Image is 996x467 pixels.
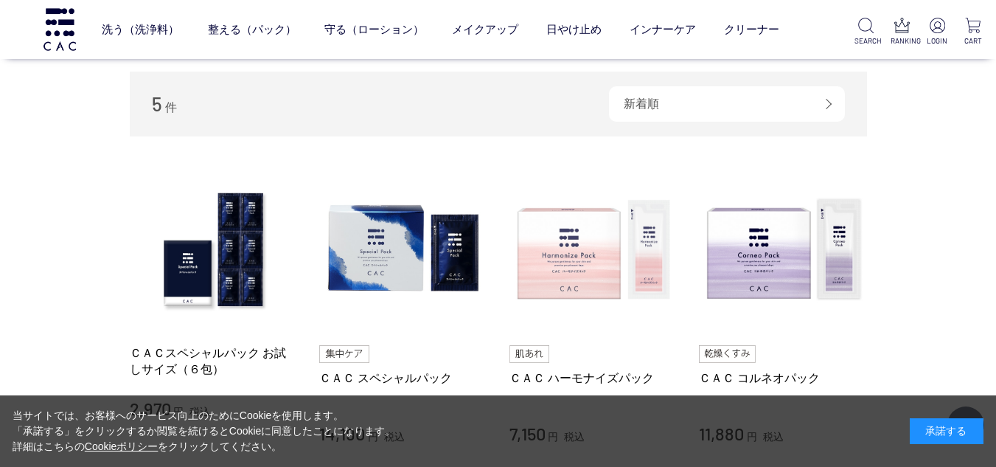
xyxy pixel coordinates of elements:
a: クリーナー [724,10,779,49]
a: ＣＡＣ コルネオパック [699,370,867,386]
a: メイクアップ [452,10,518,49]
p: CART [961,35,984,46]
div: 当サイトでは、お客様へのサービス向上のためにCookieを使用します。 「承諾する」をクリックするか閲覧を続けるとCookieに同意したことになります。 詳細はこちらの をクリックしてください。 [13,408,396,454]
p: SEARCH [854,35,877,46]
a: 洗う（洗浄料） [102,10,179,49]
a: RANKING [891,18,913,46]
a: ＣＡＣスペシャルパック お試しサイズ（６包） [130,345,298,377]
img: ＣＡＣ スペシャルパック [319,166,487,334]
a: インナーケア [630,10,696,49]
a: SEARCH [854,18,877,46]
p: RANKING [891,35,913,46]
div: 新着順 [609,86,845,122]
a: ＣＡＣ ハーモナイズパック [509,370,678,386]
img: 乾燥くすみ [699,345,756,363]
img: ＣＡＣ コルネオパック [699,166,867,334]
span: 5 [152,92,162,115]
img: ＣＡＣ ハーモナイズパック [509,166,678,334]
a: 守る（ローション） [324,10,424,49]
span: 件 [165,101,177,114]
p: LOGIN [926,35,949,46]
a: LOGIN [926,18,949,46]
div: 承諾する [910,418,983,444]
img: 肌あれ [509,345,549,363]
img: ＣＡＣスペシャルパック お試しサイズ（６包） [130,166,298,334]
a: ＣＡＣ スペシャルパック [319,370,487,386]
a: Cookieポリシー [85,440,159,452]
a: CART [961,18,984,46]
img: logo [41,8,78,50]
a: 整える（パック） [208,10,296,49]
img: 集中ケア [319,345,369,363]
a: 日やけ止め [546,10,602,49]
